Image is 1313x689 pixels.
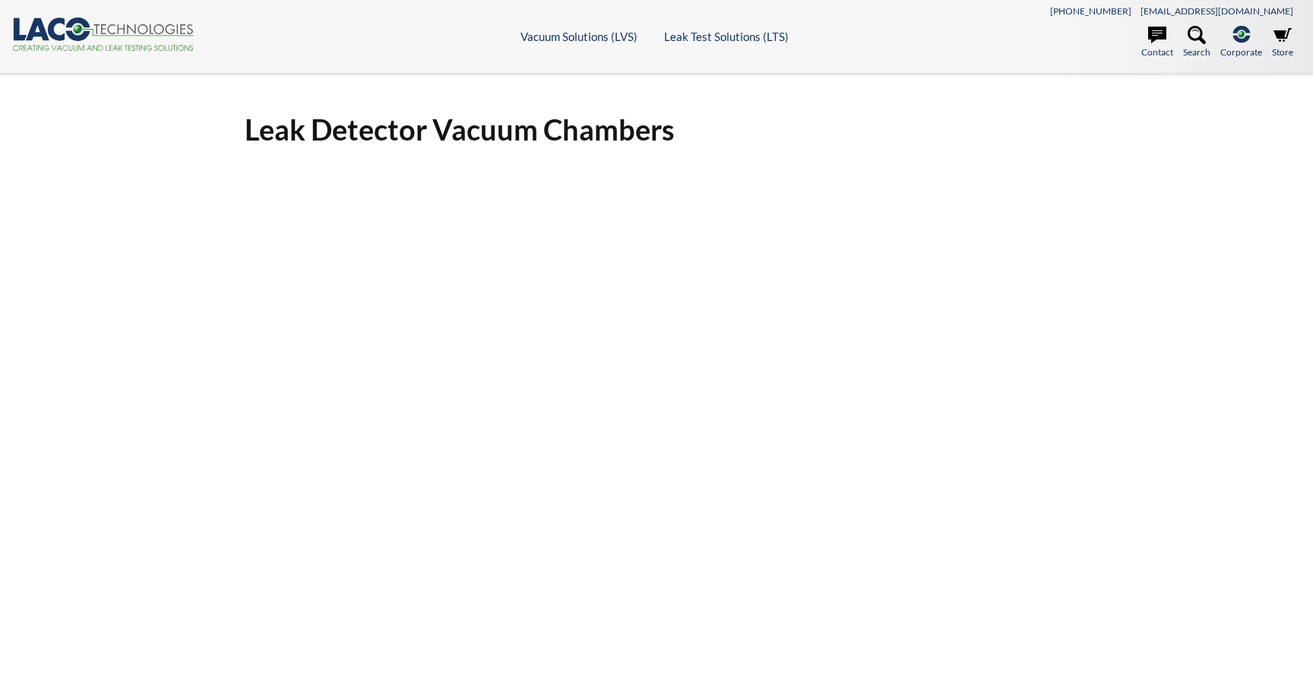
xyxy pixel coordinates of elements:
a: Contact [1141,26,1173,59]
a: [PHONE_NUMBER] [1050,5,1131,17]
a: [EMAIL_ADDRESS][DOMAIN_NAME] [1141,5,1293,17]
a: Search [1183,26,1210,59]
a: Leak Test Solutions (LTS) [664,30,789,43]
span: Corporate [1220,45,1262,59]
a: Vacuum Solutions (LVS) [520,30,638,43]
a: Store [1272,26,1293,59]
h1: Leak Detector Vacuum Chambers [245,111,1068,148]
